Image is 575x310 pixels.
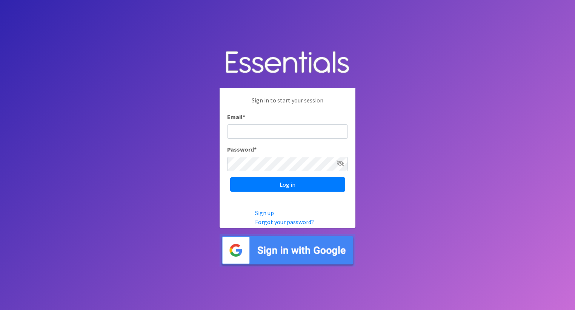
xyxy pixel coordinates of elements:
a: Sign up [255,209,274,217]
input: Log in [230,177,345,192]
a: Forgot your password? [255,218,314,226]
img: Human Essentials [220,43,355,82]
p: Sign in to start your session [227,96,348,112]
img: Sign in with Google [220,234,355,267]
label: Password [227,145,257,154]
label: Email [227,112,245,121]
abbr: required [243,113,245,121]
abbr: required [254,146,257,153]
